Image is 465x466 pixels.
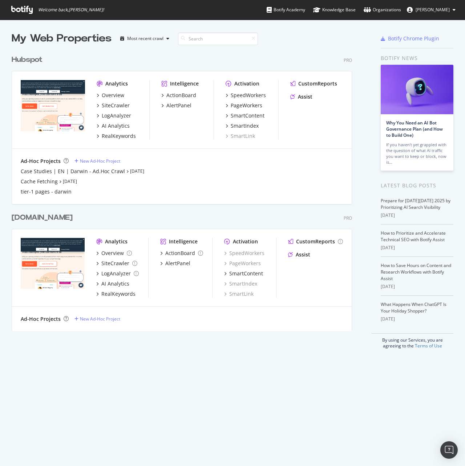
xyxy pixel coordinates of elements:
div: LogAnalyzer [101,270,131,277]
a: ActionBoard [161,92,196,99]
a: Case Studies | EN | Darwin - Ad.Hoc Crawl [21,168,125,175]
div: ActionBoard [166,92,196,99]
div: New Ad-Hoc Project [80,316,120,322]
div: Activation [233,238,258,245]
a: AlertPanel [160,260,190,267]
div: SmartContent [229,270,263,277]
div: Intelligence [169,238,198,245]
a: SmartIndex [224,280,257,287]
div: Pro [344,215,352,221]
div: Overview [101,250,124,257]
div: If you haven’t yet grappled with the question of what AI traffic you want to keep or block, now is… [386,142,448,165]
a: [DATE] [130,168,144,174]
div: AI Analytics [102,122,130,130]
div: SpeedWorkers [231,92,266,99]
a: SmartContent [226,112,264,119]
img: Why You Need an AI Bot Governance Plan (and How to Build One) [381,65,453,114]
div: [DATE] [381,316,453,322]
div: Organizations [364,6,401,13]
div: PageWorkers [231,102,262,109]
div: SmartIndex [231,122,259,130]
a: RealKeywords [97,132,136,140]
div: AI Analytics [101,280,129,287]
input: Search [178,32,258,45]
div: RealKeywords [101,290,136,298]
div: AlertPanel [165,260,190,267]
a: How to Prioritize and Accelerate Technical SEO with Botify Assist [381,230,446,243]
span: Welcome back, [PERSON_NAME] ! [38,7,104,13]
div: [DATE] [381,212,453,219]
div: SiteCrawler [101,260,129,267]
button: Most recent crawl [117,33,172,44]
a: AI Analytics [96,280,129,287]
div: RealKeywords [102,132,136,140]
div: Assist [298,93,312,100]
img: hubspot.com [21,80,85,132]
a: Overview [96,250,132,257]
a: SpeedWorkers [224,250,264,257]
a: Terms of Use [415,343,442,349]
a: Why You Need an AI Bot Governance Plan (and How to Build One) [386,120,443,138]
a: CustomReports [290,80,337,87]
div: SmartContent [231,112,264,119]
a: RealKeywords [96,290,136,298]
div: By using our Services, you are agreeing to the [372,333,453,349]
div: [DATE] [381,283,453,290]
a: New Ad-Hoc Project [74,158,120,164]
div: SiteCrawler [102,102,130,109]
a: What Happens When ChatGPT Is Your Holiday Shopper? [381,301,446,314]
a: PageWorkers [226,102,262,109]
a: AI Analytics [97,122,130,130]
a: SiteCrawler [96,260,137,267]
a: ActionBoard [160,250,203,257]
a: SmartIndex [226,122,259,130]
a: SmartLink [226,132,255,140]
a: SmartLink [224,290,254,298]
div: Open Intercom Messenger [440,441,458,459]
a: Prepare for [DATE][DATE] 2025 by Prioritizing AI Search Visibility [381,198,450,210]
div: Analytics [105,238,128,245]
div: Hubspot [12,55,43,65]
a: LogAnalyzer [96,270,139,277]
img: hubspot-bulkdataexport.com [21,238,85,289]
a: How to Save Hours on Content and Research Workflows with Botify Assist [381,262,451,282]
a: Hubspot [12,55,45,65]
a: Botify Chrome Plugin [381,35,439,42]
div: CustomReports [296,238,335,245]
div: My Web Properties [12,31,112,46]
a: [DATE] [63,178,77,184]
a: New Ad-Hoc Project [74,316,120,322]
div: LogAnalyzer [102,112,131,119]
div: Ad-Hoc Projects [21,315,61,323]
div: Pro [344,57,352,63]
a: Overview [97,92,124,99]
div: Analytics [105,80,128,87]
div: [DOMAIN_NAME] [12,212,73,223]
span: Alan Santillan [416,7,450,13]
div: ActionBoard [165,250,195,257]
a: Assist [288,251,310,258]
div: Most recent crawl [127,36,163,41]
a: AlertPanel [161,102,191,109]
div: Knowledge Base [313,6,356,13]
a: Cache Fetching [21,178,58,185]
div: AlertPanel [166,102,191,109]
a: SpeedWorkers [226,92,266,99]
a: [DOMAIN_NAME] [12,212,76,223]
div: Latest Blog Posts [381,182,453,190]
button: [PERSON_NAME] [401,4,461,16]
div: Ad-Hoc Projects [21,158,61,165]
div: Botify Chrome Plugin [388,35,439,42]
a: SiteCrawler [97,102,130,109]
a: PageWorkers [224,260,261,267]
div: Overview [102,92,124,99]
div: Intelligence [170,80,199,87]
a: tier-1 pages - darwin [21,188,72,195]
